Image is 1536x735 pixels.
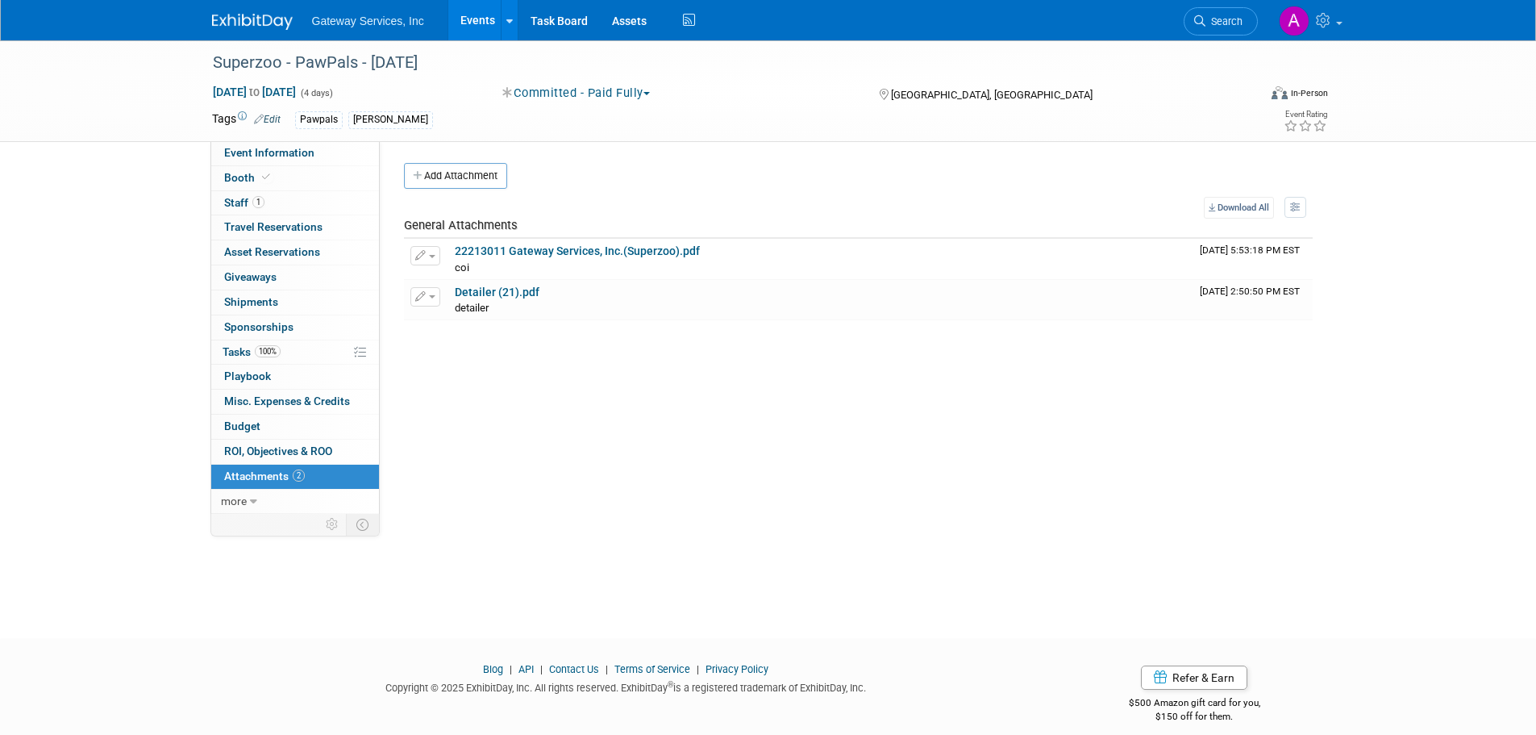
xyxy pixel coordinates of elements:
[211,191,379,215] a: Staff1
[536,663,547,675] span: |
[211,166,379,190] a: Booth
[1184,7,1258,35] a: Search
[224,146,314,159] span: Event Information
[299,88,333,98] span: (4 days)
[211,315,379,340] a: Sponsorships
[1064,710,1325,724] div: $150 off for them.
[1284,111,1327,119] div: Event Rating
[223,345,281,358] span: Tasks
[693,663,703,675] span: |
[224,196,264,209] span: Staff
[601,663,612,675] span: |
[211,390,379,414] a: Misc. Expenses & Credits
[891,89,1093,101] span: [GEOGRAPHIC_DATA], [GEOGRAPHIC_DATA]
[211,365,379,389] a: Playbook
[1163,84,1329,108] div: Event Format
[1290,87,1328,99] div: In-Person
[549,663,599,675] a: Contact Us
[404,163,507,189] button: Add Attachment
[211,290,379,315] a: Shipments
[224,395,350,407] span: Misc. Expenses & Credits
[224,320,293,333] span: Sponsorships
[211,415,379,439] a: Budget
[224,445,332,457] span: ROI, Objectives & ROO
[293,470,305,482] span: 2
[346,514,379,535] td: Toggle Event Tabs
[318,514,347,535] td: Personalize Event Tab Strip
[212,85,297,99] span: [DATE] [DATE]
[211,215,379,240] a: Travel Reservations
[1064,686,1325,723] div: $500 Amazon gift card for you,
[1141,666,1247,690] a: Refer & Earn
[224,220,323,233] span: Travel Reservations
[1193,239,1313,279] td: Upload Timestamp
[211,265,379,290] a: Giveaways
[497,85,656,102] button: Committed - Paid Fully
[312,15,424,27] span: Gateway Services, Inc
[211,240,379,265] a: Asset Reservations
[1272,86,1288,99] img: Format-Inperson.png
[211,490,379,514] a: more
[404,218,518,232] span: General Attachments
[212,677,1041,695] div: Copyright © 2025 ExhibitDay, Inc. All rights reserved. ExhibitDay is a registered trademark of Ex...
[455,261,469,274] span: coi
[224,420,260,432] span: Budget
[211,340,379,365] a: Tasks100%
[455,244,700,257] a: 22213011 Gateway Services, Inc.(Superzoo).pdf
[1200,244,1300,256] span: Upload Timestamp
[254,114,281,125] a: Edit
[211,440,379,464] a: ROI, Objectives & ROO
[224,171,273,184] span: Booth
[1204,197,1274,219] a: Download All
[224,370,271,382] span: Playbook
[224,295,278,308] span: Shipments
[455,286,539,299] a: Detailer (21).pdf
[348,111,433,128] div: [PERSON_NAME]
[211,141,379,165] a: Event Information
[207,48,1234,77] div: Superzoo - PawPals - [DATE]
[1200,286,1300,297] span: Upload Timestamp
[221,495,247,507] span: more
[518,663,534,675] a: API
[224,270,277,283] span: Giveaways
[262,173,270,182] i: Booth reservation complete
[224,245,320,258] span: Asset Reservations
[668,680,673,689] sup: ®
[255,345,281,357] span: 100%
[247,86,262,98] span: to
[252,196,264,208] span: 1
[295,111,343,128] div: Pawpals
[224,470,305,482] span: Attachments
[212,111,281,129] td: Tags
[211,465,379,489] a: Attachments2
[706,663,768,675] a: Privacy Policy
[212,14,293,30] img: ExhibitDay
[1279,6,1309,36] img: Alyson Evans
[1205,15,1243,27] span: Search
[455,302,489,314] span: detailer
[614,663,690,675] a: Terms of Service
[506,663,516,675] span: |
[1193,280,1313,320] td: Upload Timestamp
[483,663,503,675] a: Blog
